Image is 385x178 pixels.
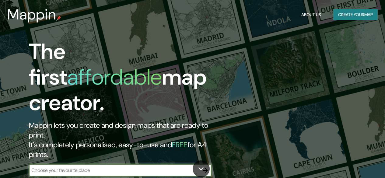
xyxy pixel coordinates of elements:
[172,140,187,149] h5: FREE
[67,63,162,91] h1: affordable
[56,16,61,21] img: mappin-pin
[333,9,378,20] button: Create yourmap
[331,154,378,171] iframe: Help widget launcher
[7,6,56,23] h3: Mappin
[29,39,222,120] h1: The first map creator.
[29,167,199,174] input: Choose your favourite place
[299,9,324,20] button: About Us
[29,120,222,159] h2: Mappin lets you create and design maps that are ready to print. It's completely personalised, eas...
